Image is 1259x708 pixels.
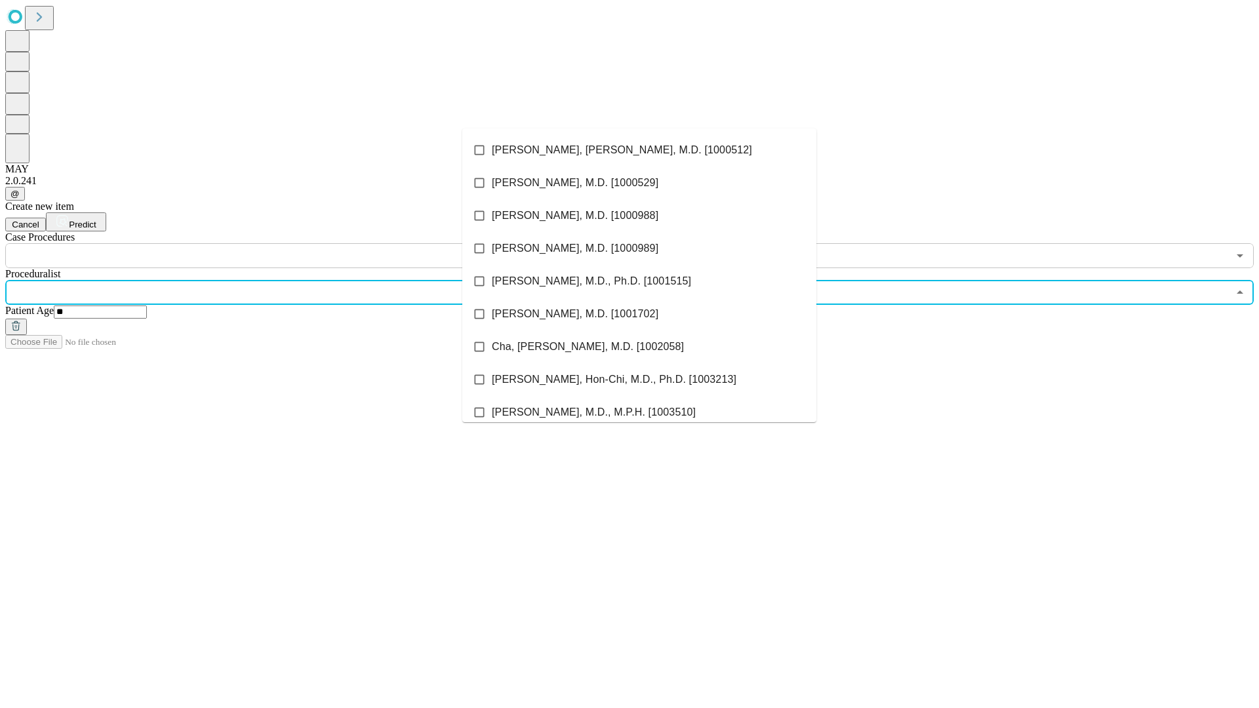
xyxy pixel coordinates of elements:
[492,142,752,158] span: [PERSON_NAME], [PERSON_NAME], M.D. [1000512]
[492,372,736,387] span: [PERSON_NAME], Hon-Chi, M.D., Ph.D. [1003213]
[1231,246,1249,265] button: Open
[5,187,25,201] button: @
[492,306,658,322] span: [PERSON_NAME], M.D. [1001702]
[46,212,106,231] button: Predict
[492,404,696,420] span: [PERSON_NAME], M.D., M.P.H. [1003510]
[69,220,96,229] span: Predict
[10,189,20,199] span: @
[5,218,46,231] button: Cancel
[12,220,39,229] span: Cancel
[1231,283,1249,302] button: Close
[492,273,691,289] span: [PERSON_NAME], M.D., Ph.D. [1001515]
[492,241,658,256] span: [PERSON_NAME], M.D. [1000989]
[5,305,54,316] span: Patient Age
[5,201,74,212] span: Create new item
[492,339,684,355] span: Cha, [PERSON_NAME], M.D. [1002058]
[5,231,75,243] span: Scheduled Procedure
[5,175,1254,187] div: 2.0.241
[492,208,658,224] span: [PERSON_NAME], M.D. [1000988]
[5,163,1254,175] div: MAY
[5,268,60,279] span: Proceduralist
[492,175,658,191] span: [PERSON_NAME], M.D. [1000529]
